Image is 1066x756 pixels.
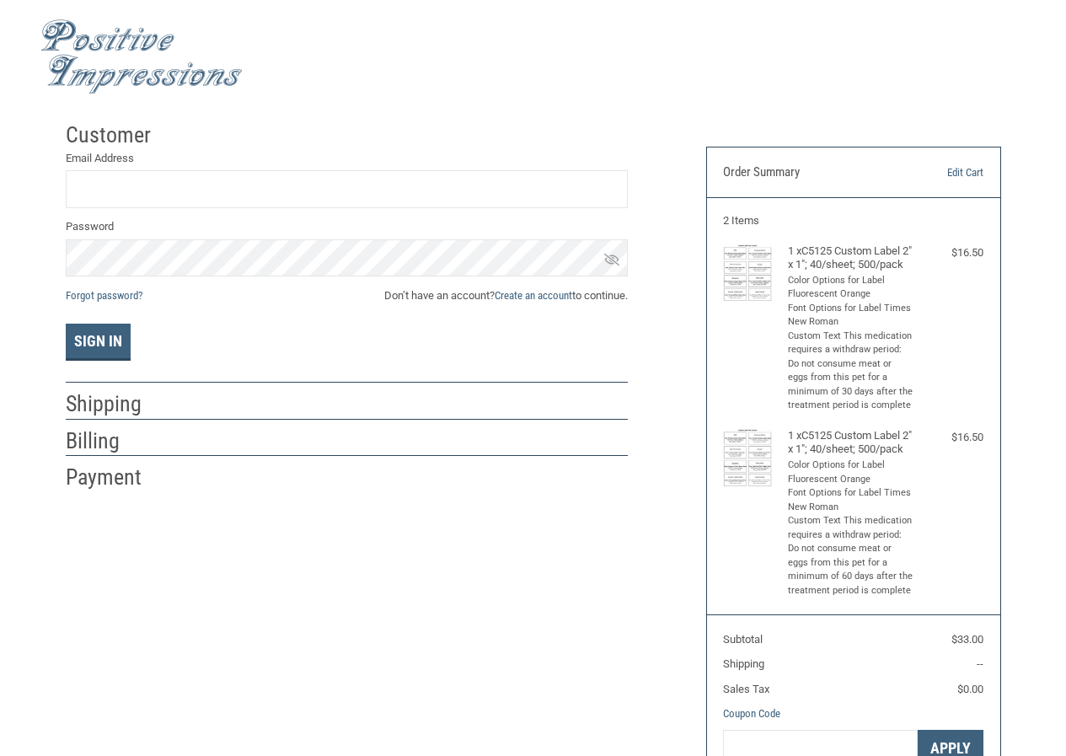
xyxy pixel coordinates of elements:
li: Font Options for Label Times New Roman [788,486,914,514]
h3: 2 Items [723,214,983,228]
h2: Payment [66,464,164,491]
li: Font Options for Label Times New Roman [788,302,914,330]
h2: Customer [66,121,164,149]
li: Custom Text This medication requires a withdraw period: Do not consume meat or eggs from this pet... [788,514,914,598]
a: Coupon Code [723,707,780,720]
span: Don’t have an account? to continue. [384,287,628,304]
span: Shipping [723,657,764,670]
li: Custom Text This medication requires a withdraw period: Do not consume meat or eggs from this pet... [788,330,914,413]
button: Sign In [66,324,131,361]
span: Subtotal [723,633,763,646]
h3: Order Summary [723,164,900,181]
h4: 1 x C5125 Custom Label 2" x 1"; 40/sheet; 500/pack [788,429,914,457]
label: Password [66,218,628,235]
span: $0.00 [957,683,983,695]
a: Create an account [495,289,572,302]
a: Forgot password? [66,289,142,302]
li: Color Options for Label Fluorescent Orange [788,274,914,302]
div: $16.50 [919,429,983,446]
img: Positive Impressions [40,19,243,94]
span: $33.00 [951,633,983,646]
label: Email Address [66,150,628,167]
li: Color Options for Label Fluorescent Orange [788,458,914,486]
h2: Shipping [66,390,164,418]
div: $16.50 [919,244,983,261]
span: -- [977,657,983,670]
h4: 1 x C5125 Custom Label 2" x 1"; 40/sheet; 500/pack [788,244,914,272]
span: Sales Tax [723,683,769,695]
a: Edit Cart [900,164,983,181]
h2: Billing [66,427,164,455]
